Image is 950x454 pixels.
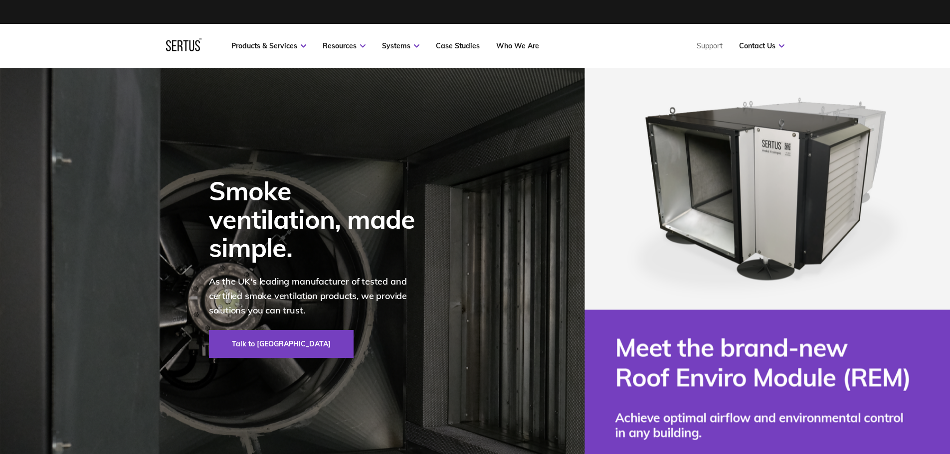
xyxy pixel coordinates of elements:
[209,275,428,317] p: As the UK's leading manufacturer of tested and certified smoke ventilation products, we provide s...
[323,41,366,50] a: Resources
[496,41,539,50] a: Who We Are
[209,176,428,262] div: Smoke ventilation, made simple.
[739,41,784,50] a: Contact Us
[436,41,480,50] a: Case Studies
[382,41,419,50] a: Systems
[231,41,306,50] a: Products & Services
[697,41,723,50] a: Support
[209,330,354,358] a: Talk to [GEOGRAPHIC_DATA]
